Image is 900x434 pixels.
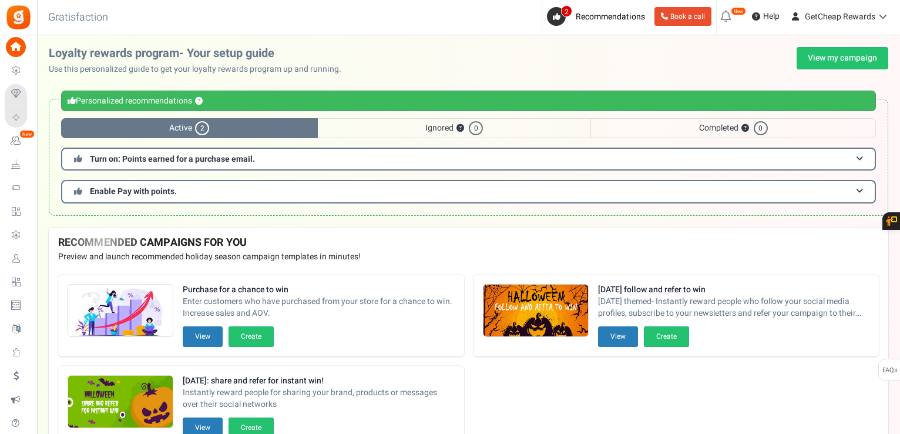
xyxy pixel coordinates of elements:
[195,98,203,105] button: ?
[590,118,876,138] span: Completed
[576,11,645,23] span: Recommendations
[183,296,455,319] span: Enter customers who have purchased from your store for a chance to win. Increase sales and AOV.
[882,359,898,382] span: FAQs
[5,4,32,31] img: Gratisfaction
[35,6,121,29] h3: Gratisfaction
[195,121,209,135] span: 2
[90,185,177,198] span: Enable Pay with points.
[61,91,876,111] div: Personalized recommendations
[183,326,223,347] button: View
[598,284,870,296] strong: [DATE] follow and refer to win
[731,7,746,15] em: New
[598,326,638,347] button: View
[654,7,711,26] a: Book a call
[58,251,879,263] p: Preview and launch recommended holiday season campaign templates in minutes!
[805,11,875,23] span: GetCheap Rewards
[561,5,572,17] span: 2
[49,47,351,60] h2: Loyalty rewards program- Your setup guide
[469,121,483,135] span: 0
[483,285,588,338] img: Recommended Campaigns
[68,285,173,338] img: Recommended Campaigns
[741,125,749,132] button: ?
[229,326,274,347] button: Create
[547,7,650,26] a: 2 Recommendations
[5,131,32,151] a: New
[754,121,768,135] span: 0
[90,153,255,165] span: Turn on: Points earned for a purchase email.
[183,284,455,296] strong: Purchase for a chance to win
[318,118,591,138] span: Ignored
[747,7,784,26] a: Help
[183,387,455,410] span: Instantly reward people for sharing your brand, products or messages over their social networks
[797,47,888,69] a: View my campaign
[183,375,455,387] strong: [DATE]: share and refer for instant win!
[456,125,464,132] button: ?
[58,237,879,249] h4: RECOMMENDED CAMPAIGNS FOR YOU
[644,326,689,347] button: Create
[760,11,780,22] span: Help
[598,296,870,319] span: [DATE] themed- Instantly reward people who follow your social media profiles, subscribe to your n...
[19,130,35,138] em: New
[61,118,318,138] span: Active
[49,64,351,75] p: Use this personalized guide to get your loyalty rewards program up and running.
[68,376,173,429] img: Recommended Campaigns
